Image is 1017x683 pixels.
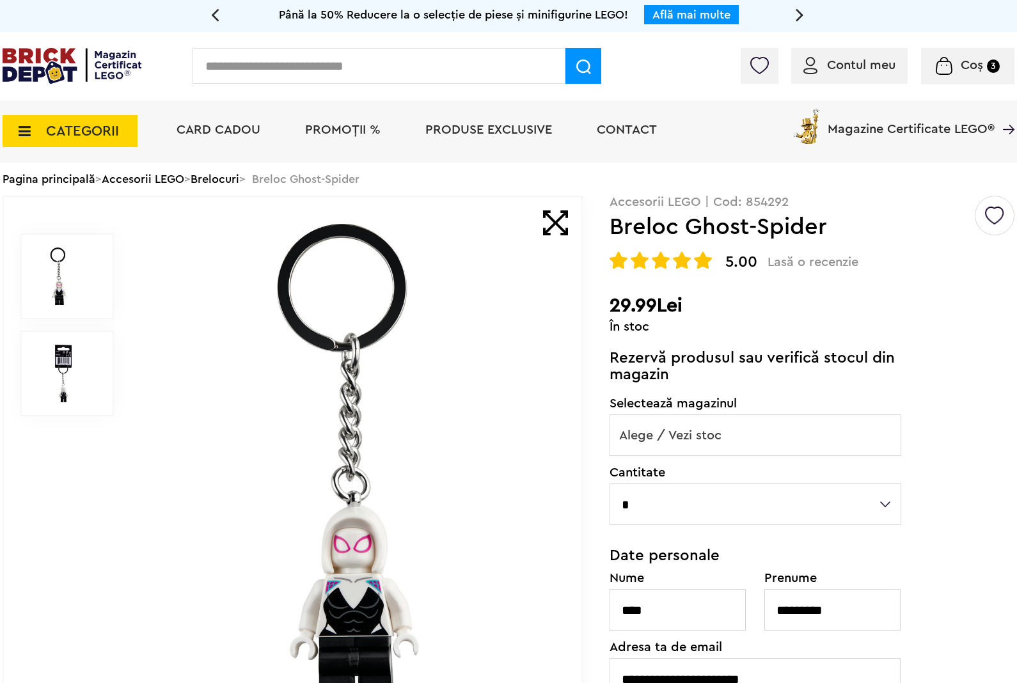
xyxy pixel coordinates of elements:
[652,251,670,269] img: Evaluare cu stele
[610,294,1014,317] h2: 29.99Lei
[610,548,901,563] h3: Date personale
[961,59,983,72] span: Coș
[35,345,92,402] img: Breloc Ghost-Spider
[35,247,83,305] img: Breloc Ghost-Spider
[987,59,1000,73] small: 3
[597,123,657,136] a: Contact
[827,59,895,72] span: Contul meu
[610,572,746,585] label: Nume
[673,251,691,269] img: Evaluare cu stele
[46,124,119,138] span: CATEGORII
[610,415,901,456] span: Alege / Vezi stoc
[102,173,184,185] a: Accesorii LEGO
[610,320,1014,333] div: În stoc
[279,9,628,20] span: Până la 50% Reducere la o selecție de piese și minifigurine LEGO!
[191,173,239,185] a: Brelocuri
[305,123,381,136] a: PROMOȚII %
[610,397,901,410] label: Selectează magazinul
[610,251,627,269] img: Evaluare cu stele
[768,255,858,270] span: Lasă o recenzie
[631,251,649,269] img: Evaluare cu stele
[610,350,901,383] p: Rezervă produsul sau verifică stocul din magazin
[425,123,552,136] a: Produse exclusive
[177,123,260,136] a: Card Cadou
[3,173,95,185] a: Pagina principală
[828,106,995,136] span: Magazine Certificate LEGO®
[803,59,895,72] a: Contul meu
[610,641,901,654] label: Adresa ta de email
[764,572,901,585] label: Prenume
[610,466,901,479] label: Cantitate
[652,9,730,20] a: Află mai multe
[995,106,1014,119] a: Magazine Certificate LEGO®
[694,251,712,269] img: Evaluare cu stele
[610,196,1014,208] p: Accesorii LEGO | Cod: 854292
[725,255,757,270] span: 5.00
[610,216,973,239] h1: Breloc Ghost-Spider
[3,162,1014,196] div: > > > Breloc Ghost-Spider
